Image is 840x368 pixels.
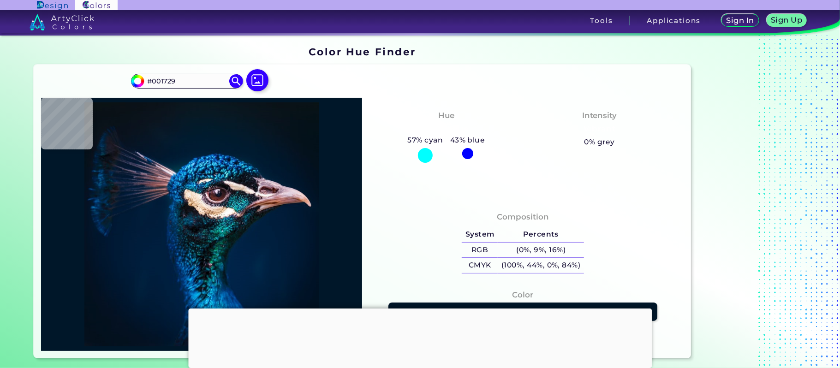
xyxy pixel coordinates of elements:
h5: (0%, 9%, 16%) [498,243,584,258]
h5: 0% grey [584,136,615,148]
h5: Sign In [727,17,753,24]
iframe: Advertisement [695,43,810,362]
img: icon picture [246,69,268,91]
h5: (100%, 44%, 0%, 84%) [498,258,584,273]
iframe: Advertisement [188,309,652,366]
h5: 43% blue [447,134,489,146]
h3: Vibrant [579,124,620,135]
img: logo_artyclick_colors_white.svg [30,14,95,30]
img: img_pavlin.jpg [46,102,357,347]
h3: Applications [647,17,701,24]
h4: Intensity [582,109,617,122]
img: ArtyClick Design logo [37,1,68,10]
h5: Sign Up [773,17,801,24]
h4: Hue [438,109,454,122]
a: Sign In [723,15,757,26]
h4: Composition [497,210,549,224]
h5: Percents [498,227,584,242]
h5: System [462,227,498,242]
h5: CMYK [462,258,498,273]
h1: Color Hue Finder [309,45,416,59]
h4: Color [512,288,534,302]
h3: Cyan-Blue [420,124,472,135]
input: type color.. [144,75,230,87]
a: Sign Up [769,15,805,26]
img: icon search [229,74,243,88]
h3: Tools [590,17,613,24]
h5: RGB [462,243,498,258]
h5: 57% cyan [404,134,447,146]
